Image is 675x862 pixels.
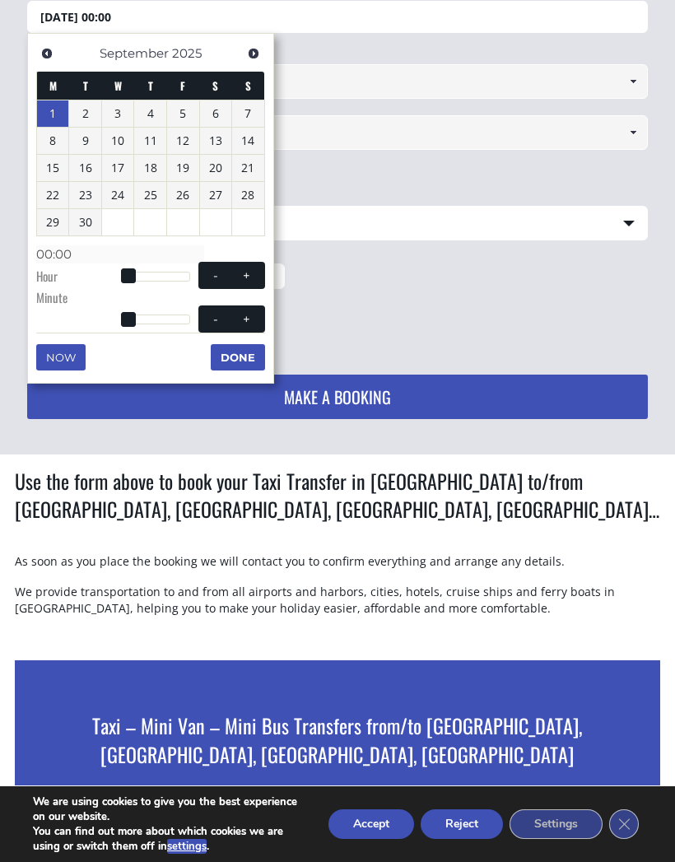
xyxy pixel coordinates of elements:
button: + [231,268,261,283]
p: You can find out more about which cookies we are using or switch them off in . [33,824,305,854]
button: + [231,311,261,327]
a: Previous [36,42,58,64]
a: 28 [232,182,264,208]
a: 13 [200,128,232,154]
a: 9 [69,128,101,154]
a: 26 [167,182,199,208]
button: Reject [421,809,503,839]
a: 19 [167,155,199,181]
button: Settings [510,809,603,839]
button: - [201,268,230,283]
button: - [201,311,230,327]
a: 5 [167,100,199,127]
a: 17 [102,155,134,181]
button: Accept [328,809,414,839]
a: 15 [37,155,69,181]
input: Select drop-off location [27,115,648,150]
a: 16 [69,155,101,181]
span: Saturday [212,77,218,94]
p: We are using cookies to give you the best experience on our website. [33,794,305,824]
a: 20 [200,155,232,181]
dt: Minute [36,289,128,310]
a: 12 [167,128,199,154]
p: We provide transportation to and from all airports and harbors, cities, hotels, cruise ships and ... [15,584,660,631]
span: Monday [49,77,57,94]
button: settings [167,839,207,854]
a: Next [243,42,265,64]
h1: Use the form above to book your Taxi Transfer in [GEOGRAPHIC_DATA] to/from [GEOGRAPHIC_DATA], [GE... [15,467,660,523]
a: 4 [134,100,166,127]
a: 2 [69,100,101,127]
a: 8 [37,128,69,154]
button: MAKE A BOOKING [27,375,648,419]
a: Show All Items [620,64,647,99]
a: Show All Items [620,115,647,150]
span: Taxi – Mini Van – Mini Bus Transfers from/to [GEOGRAPHIC_DATA], [GEOGRAPHIC_DATA], [GEOGRAPHIC_DA... [92,711,582,768]
a: 24 [102,182,134,208]
a: 1 [37,100,69,127]
a: 29 [37,209,69,235]
button: Done [211,344,265,370]
a: 27 [200,182,232,208]
span: Next [247,47,260,60]
span: Previous [40,47,54,60]
a: 18 [134,155,166,181]
span: 2025 [172,45,202,61]
span: Thursday [148,77,153,94]
a: 25 [134,182,166,208]
span: Wednesday [114,77,122,94]
button: Close GDPR Cookie Banner [609,809,639,839]
button: Now [36,344,86,370]
a: 6 [200,100,232,127]
a: 7 [232,100,264,127]
a: 21 [232,155,264,181]
span: Friday [180,77,185,94]
a: 11 [134,128,166,154]
a: 30 [69,209,101,235]
a: 10 [102,128,134,154]
span: Sunday [245,77,251,94]
span: September [100,45,169,61]
p: As soon as you place the booking we will contact you to confirm everything and arrange any details. [15,553,660,584]
a: 3 [102,100,134,127]
input: Select pickup location [27,64,648,99]
a: 23 [69,182,101,208]
a: 22 [37,182,69,208]
span: Tuesday [83,77,88,94]
a: 14 [232,128,264,154]
dt: Hour [36,268,128,289]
